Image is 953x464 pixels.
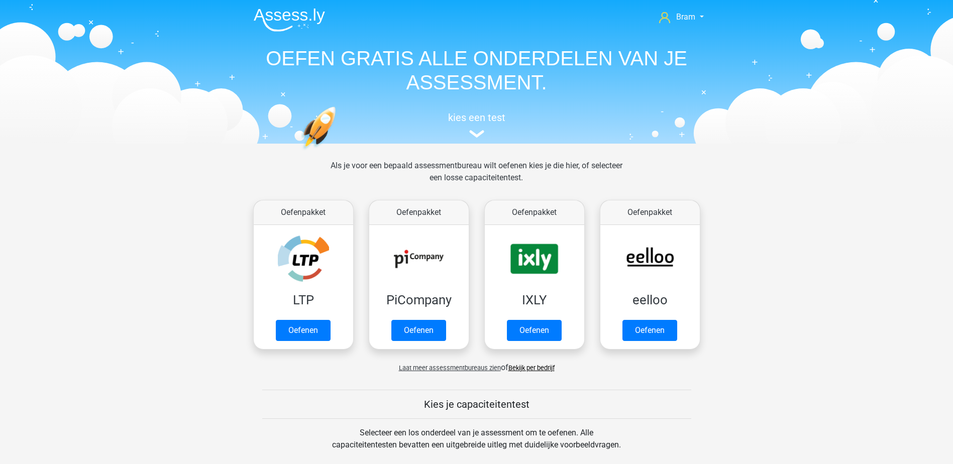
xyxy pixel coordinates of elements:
[246,111,708,138] a: kies een test
[323,160,630,196] div: Als je voor een bepaald assessmentbureau wilt oefenen kies je die hier, of selecteer een losse ca...
[507,320,562,341] a: Oefenen
[508,364,555,372] a: Bekijk per bedrijf
[469,130,484,138] img: assessment
[676,12,695,22] span: Bram
[399,364,501,372] span: Laat meer assessmentbureaus zien
[301,106,375,197] img: oefenen
[254,8,325,32] img: Assessly
[622,320,677,341] a: Oefenen
[246,46,708,94] h1: OEFEN GRATIS ALLE ONDERDELEN VAN JE ASSESSMENT.
[262,398,691,410] h5: Kies je capaciteitentest
[323,427,630,463] div: Selecteer een los onderdeel van je assessment om te oefenen. Alle capaciteitentesten bevatten een...
[276,320,331,341] a: Oefenen
[391,320,446,341] a: Oefenen
[246,111,708,124] h5: kies een test
[246,354,708,374] div: of
[655,11,707,23] a: Bram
